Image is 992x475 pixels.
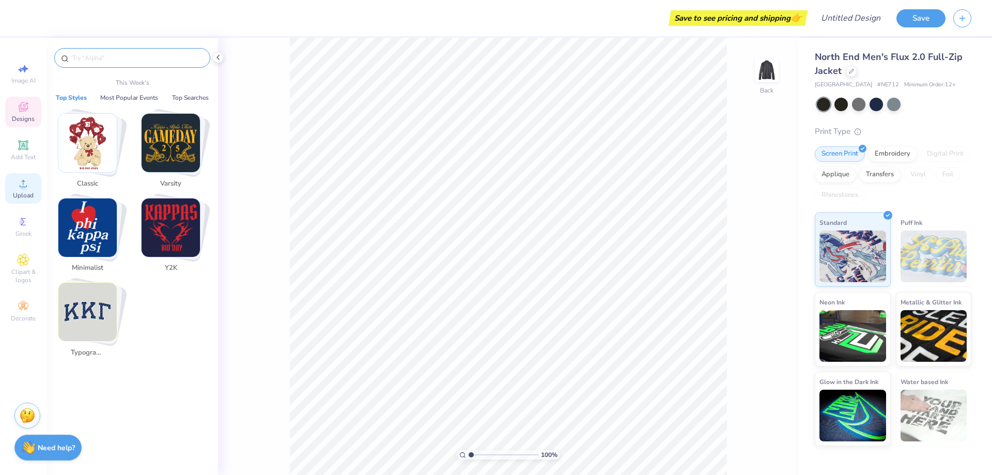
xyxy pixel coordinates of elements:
[58,114,117,172] img: Classic
[38,443,75,453] strong: Need help?
[11,153,36,161] span: Add Text
[815,167,856,182] div: Applique
[53,93,90,103] button: Top Styles
[868,146,917,162] div: Embroidery
[71,348,104,358] span: Typography
[920,146,970,162] div: Digital Print
[71,263,104,273] span: Minimalist
[901,310,967,362] img: Metallic & Glitter Ink
[819,390,886,441] img: Glow in the Dark Ink
[819,297,845,308] span: Neon Ink
[819,376,878,387] span: Glow in the Dark Ink
[901,297,962,308] span: Metallic & Glitter Ink
[11,314,36,323] span: Decorate
[791,11,802,24] span: 👉
[52,113,130,193] button: Stack Card Button Classic
[52,198,130,278] button: Stack Card Button Minimalist
[135,113,213,193] button: Stack Card Button Varsity
[896,9,946,27] button: Save
[904,167,933,182] div: Vinyl
[13,191,34,200] span: Upload
[904,81,956,89] span: Minimum Order: 12 +
[52,282,130,362] button: Stack Card Button Typography
[116,78,149,87] p: This Week's
[901,390,967,441] img: Water based Ink
[16,229,32,238] span: Greek
[901,231,967,282] img: Puff Ink
[936,167,960,182] div: Foil
[671,10,805,26] div: Save to see pricing and shipping
[813,8,889,28] input: Untitled Design
[11,76,36,85] span: Image AI
[12,115,35,123] span: Designs
[58,283,117,341] img: Typography
[135,198,213,278] button: Stack Card Button Y2K
[97,93,161,103] button: Most Popular Events
[815,126,971,137] div: Print Type
[154,179,188,189] span: Varsity
[859,167,901,182] div: Transfers
[819,310,886,362] img: Neon Ink
[5,268,41,284] span: Clipart & logos
[877,81,899,89] span: # NE712
[71,179,104,189] span: Classic
[756,60,777,81] img: Back
[815,146,865,162] div: Screen Print
[815,188,865,203] div: Rhinestones
[142,114,200,172] img: Varsity
[169,93,212,103] button: Top Searches
[71,53,204,63] input: Try "Alpha"
[819,217,847,228] span: Standard
[901,376,948,387] span: Water based Ink
[541,450,557,459] span: 100 %
[815,81,872,89] span: [GEOGRAPHIC_DATA]
[142,198,200,257] img: Y2K
[154,263,188,273] span: Y2K
[58,198,117,257] img: Minimalist
[815,51,963,77] span: North End Men's Flux 2.0 Full-Zip Jacket
[819,231,886,282] img: Standard
[760,86,773,95] div: Back
[901,217,922,228] span: Puff Ink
